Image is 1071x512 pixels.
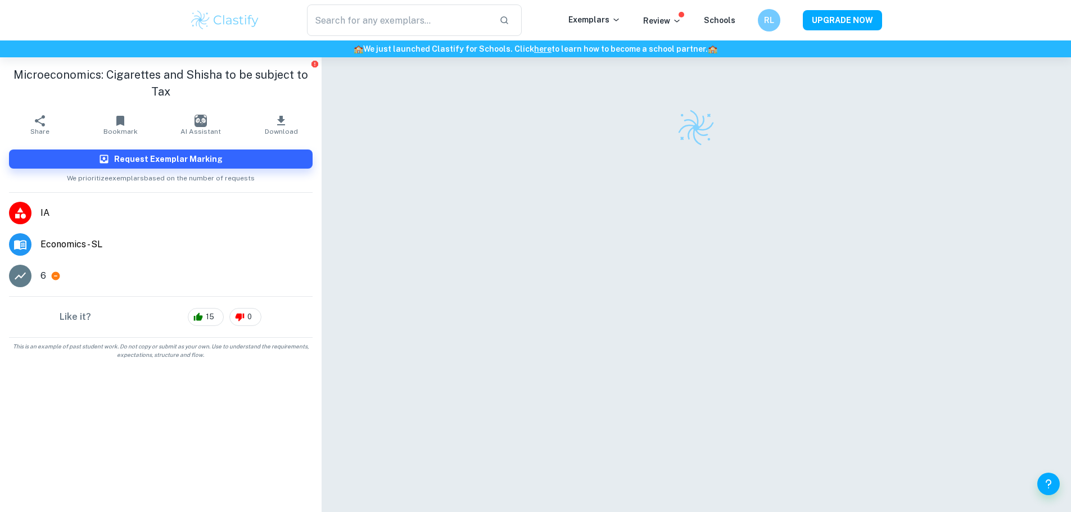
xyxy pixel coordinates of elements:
button: Report issue [311,60,319,68]
span: Share [30,128,49,135]
span: 🏫 [708,44,717,53]
h6: We just launched Clastify for Schools. Click to learn how to become a school partner. [2,43,1069,55]
a: Schools [704,16,735,25]
button: Request Exemplar Marking [9,149,313,169]
button: RL [758,9,780,31]
span: 0 [241,311,258,323]
input: Search for any exemplars... [307,4,491,36]
p: Exemplars [568,13,621,26]
span: 15 [200,311,220,323]
img: AI Assistant [195,115,207,127]
span: AI Assistant [180,128,221,135]
a: here [534,44,552,53]
span: 🏫 [354,44,363,53]
span: Bookmark [103,128,138,135]
p: Review [643,15,681,27]
div: 0 [229,308,261,326]
div: 15 [188,308,224,326]
h1: Microeconomics: Cigarettes and Shisha to be subject to Tax [9,66,313,100]
button: Download [241,109,322,141]
button: Bookmark [80,109,161,141]
h6: RL [762,14,775,26]
span: IA [40,206,313,220]
img: Clastify logo [189,9,261,31]
button: AI Assistant [161,109,241,141]
button: UPGRADE NOW [803,10,882,30]
img: Clastify logo [676,108,716,147]
span: This is an example of past student work. Do not copy or submit as your own. Use to understand the... [4,342,317,359]
span: We prioritize exemplars based on the number of requests [67,169,255,183]
h6: Like it? [60,310,91,324]
button: Help and Feedback [1037,473,1060,495]
h6: Request Exemplar Marking [114,153,223,165]
span: Download [265,128,298,135]
p: 6 [40,269,46,283]
span: Economics - SL [40,238,313,251]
